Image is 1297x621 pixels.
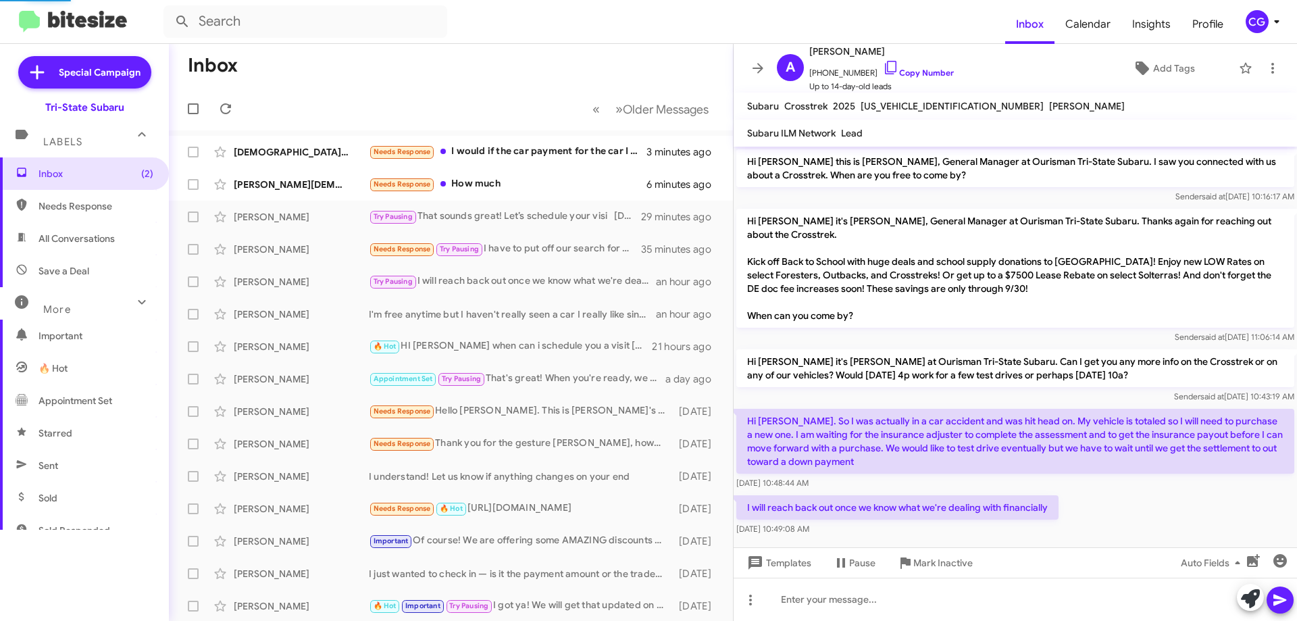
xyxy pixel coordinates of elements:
[234,502,369,516] div: [PERSON_NAME]
[736,409,1294,474] p: Hi [PERSON_NAME]. So I was actually in a car accident and was hit head on. My vehicle is totaled ...
[234,178,369,191] div: [PERSON_NAME][DEMOGRAPHIC_DATA]
[592,101,600,118] span: «
[652,340,722,353] div: 21 hours ago
[641,243,722,256] div: 35 minutes ago
[374,180,431,189] span: Needs Response
[1181,5,1234,44] a: Profile
[585,95,717,123] nav: Page navigation example
[1174,391,1294,401] span: Sender [DATE] 10:43:19 AM
[1175,191,1294,201] span: Sender [DATE] 10:16:17 AM
[234,210,369,224] div: [PERSON_NAME]
[672,437,722,451] div: [DATE]
[607,95,717,123] button: Next
[833,100,855,112] span: 2025
[39,199,153,213] span: Needs Response
[39,264,89,278] span: Save a Deal
[672,405,722,418] div: [DATE]
[1153,56,1195,80] span: Add Tags
[784,100,828,112] span: Crosstrek
[234,307,369,321] div: [PERSON_NAME]
[883,68,954,78] a: Copy Number
[736,495,1059,520] p: I will reach back out once we know what we're dealing with financially
[672,599,722,613] div: [DATE]
[39,329,153,343] span: Important
[1121,5,1181,44] a: Insights
[1201,332,1225,342] span: said at
[584,95,608,123] button: Previous
[234,599,369,613] div: [PERSON_NAME]
[822,551,886,575] button: Pause
[1049,100,1125,112] span: [PERSON_NAME]
[849,551,875,575] span: Pause
[623,102,709,117] span: Older Messages
[39,459,58,472] span: Sent
[1234,10,1282,33] button: CG
[369,274,656,289] div: I will reach back out once we know what we're dealing with financially
[234,437,369,451] div: [PERSON_NAME]
[369,501,672,516] div: [URL][DOMAIN_NAME]
[1200,391,1224,401] span: said at
[369,209,641,224] div: That sounds great! Let’s schedule your visi [DATE] when your ready . Looking forward to discussin...
[1005,5,1054,44] a: Inbox
[374,504,431,513] span: Needs Response
[45,101,124,114] div: Tri-State Subaru
[405,601,440,610] span: Important
[1181,551,1246,575] span: Auto Fields
[374,374,433,383] span: Appointment Set
[747,100,779,112] span: Subaru
[615,101,623,118] span: »
[913,551,973,575] span: Mark Inactive
[39,167,153,180] span: Inbox
[39,232,115,245] span: All Conversations
[736,349,1294,387] p: Hi [PERSON_NAME] it's [PERSON_NAME] at Ourisman Tri-State Subaru. Can I get you any more info on ...
[374,245,431,253] span: Needs Response
[440,245,479,253] span: Try Pausing
[641,210,722,224] div: 29 minutes ago
[374,147,431,156] span: Needs Response
[234,145,369,159] div: [DEMOGRAPHIC_DATA][PERSON_NAME]
[656,307,722,321] div: an hour ago
[234,535,369,548] div: [PERSON_NAME]
[39,394,112,407] span: Appointment Set
[442,374,481,383] span: Try Pausing
[1246,10,1269,33] div: CG
[369,371,665,387] div: That's great! When you're ready, we can set up an appointment to explore your options. Let me kno...
[734,551,822,575] button: Templates
[369,339,652,354] div: HI [PERSON_NAME] when can i schedule you a visit [DATE] through [DATE] 9-7pm [DATE] 9-5pm
[163,5,447,38] input: Search
[440,504,463,513] span: 🔥 Hot
[39,491,57,505] span: Sold
[43,136,82,148] span: Labels
[1175,332,1294,342] span: Sender [DATE] 11:06:14 AM
[369,567,672,580] div: I just wanted to check in — is it the payment amount or the trade-in value that’s been holding th...
[234,405,369,418] div: [PERSON_NAME]
[736,209,1294,328] p: Hi [PERSON_NAME] it's [PERSON_NAME], General Manager at Ourisman Tri-State Subaru. Thanks again f...
[374,342,397,351] span: 🔥 Hot
[646,145,722,159] div: 3 minutes ago
[1202,191,1225,201] span: said at
[1094,56,1232,80] button: Add Tags
[841,127,863,139] span: Lead
[646,178,722,191] div: 6 minutes ago
[374,537,409,545] span: Important
[234,275,369,289] div: [PERSON_NAME]
[369,470,672,483] div: I understand! Let us know if anything changes on your end
[1170,551,1256,575] button: Auto Fields
[39,524,110,537] span: Sold Responded
[786,57,795,78] span: A
[234,243,369,256] div: [PERSON_NAME]
[374,407,431,416] span: Needs Response
[374,277,413,286] span: Try Pausing
[1054,5,1121,44] a: Calendar
[736,149,1294,187] p: Hi [PERSON_NAME] this is [PERSON_NAME], General Manager at Ourisman Tri-State Subaru. I saw you c...
[809,80,954,93] span: Up to 14-day-old leads
[234,340,369,353] div: [PERSON_NAME]
[369,144,646,159] div: I would if the car payment for the car I was trading it for was a reasonable payment....looking f...
[672,502,722,516] div: [DATE]
[43,303,71,316] span: More
[39,362,68,375] span: 🔥 Hot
